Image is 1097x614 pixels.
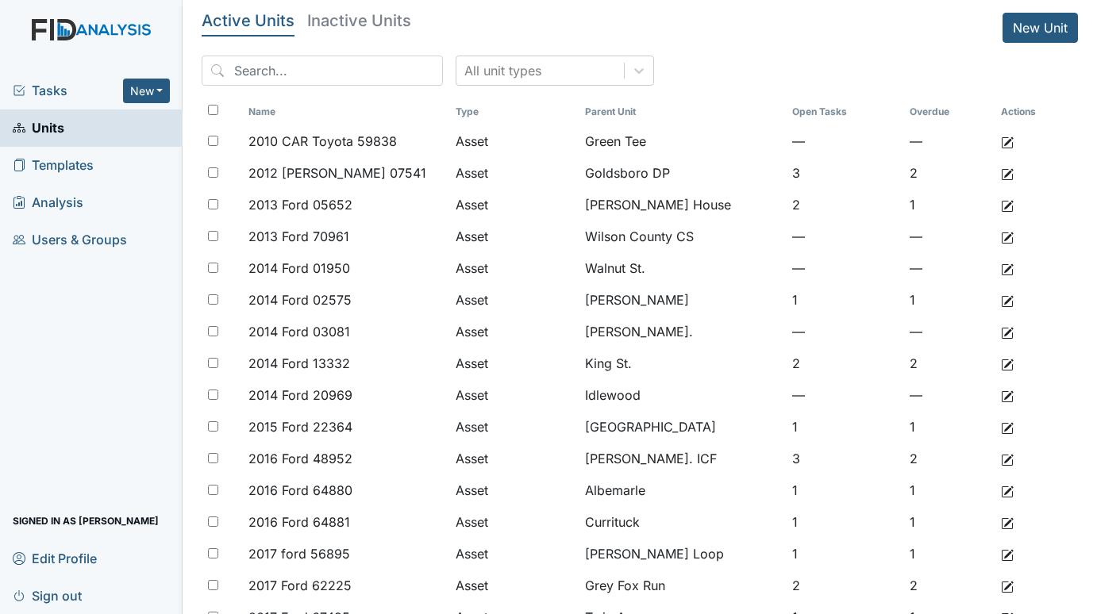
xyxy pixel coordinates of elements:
td: — [903,316,995,347]
th: Toggle SortBy [242,98,450,125]
td: Idlewood [579,379,787,411]
td: [PERSON_NAME] [579,284,787,316]
td: 2 [786,570,903,601]
td: [PERSON_NAME] House [579,189,787,221]
th: Actions [995,98,1074,125]
td: Asset [449,379,578,411]
td: Asset [449,443,578,474]
td: — [903,252,995,284]
th: Toggle SortBy [579,98,787,125]
td: — [786,316,903,347]
td: 1 [786,411,903,443]
td: King St. [579,347,787,379]
input: Search... [202,56,443,86]
td: Asset [449,252,578,284]
td: 1 [786,538,903,570]
span: 2014 Ford 02575 [248,290,352,309]
td: Asset [449,538,578,570]
td: — [786,379,903,411]
td: 1 [903,284,995,316]
span: 2017 Ford 62225 [248,576,352,595]
span: 2016 Ford 48952 [248,449,352,468]
td: Asset [449,474,578,506]
td: 2 [786,189,903,221]
td: 1 [903,538,995,570]
span: 2010 CAR Toyota 59838 [248,132,397,151]
span: Signed in as [PERSON_NAME] [13,508,159,533]
td: Asset [449,411,578,443]
span: 2013 Ford 05652 [248,195,352,214]
td: 2 [903,570,995,601]
td: Asset [449,506,578,538]
td: — [786,221,903,252]
td: 1 [786,474,903,506]
span: 2016 Ford 64881 [248,512,350,531]
td: [PERSON_NAME]. [579,316,787,347]
td: Asset [449,157,578,189]
td: — [786,252,903,284]
td: Walnut St. [579,252,787,284]
td: Currituck [579,506,787,538]
span: Edit Profile [13,546,97,570]
td: Asset [449,347,578,379]
td: [GEOGRAPHIC_DATA] [579,411,787,443]
td: [PERSON_NAME] Loop [579,538,787,570]
span: 2014 Ford 13332 [248,354,350,373]
td: Goldsboro DP [579,157,787,189]
td: Asset [449,221,578,252]
td: Asset [449,316,578,347]
a: Tasks [13,81,123,100]
input: Toggle All Rows Selected [208,105,218,115]
td: [PERSON_NAME]. ICF [579,443,787,474]
h5: Inactive Units [307,13,411,29]
td: — [786,125,903,157]
td: 1 [786,506,903,538]
td: 2 [786,347,903,379]
td: Asset [449,284,578,316]
td: — [903,125,995,157]
td: 1 [903,411,995,443]
span: 2015 Ford 22364 [248,417,352,436]
td: 2 [903,443,995,474]
button: New [123,79,171,103]
th: Toggle SortBy [449,98,578,125]
td: 3 [786,157,903,189]
td: 1 [786,284,903,316]
td: Green Tee [579,125,787,157]
a: New Unit [1003,13,1078,43]
td: 2 [903,157,995,189]
span: 2014 Ford 20969 [248,386,352,405]
h5: Active Units [202,13,294,29]
span: 2017 ford 56895 [248,544,350,563]
div: All unit types [464,61,541,80]
th: Toggle SortBy [903,98,995,125]
span: 2014 Ford 01950 [248,259,350,278]
td: Grey Fox Run [579,570,787,601]
span: Units [13,116,64,140]
span: Users & Groups [13,228,127,252]
td: 1 [903,189,995,221]
span: Sign out [13,583,82,608]
span: Analysis [13,190,83,215]
th: Toggle SortBy [786,98,903,125]
td: 3 [786,443,903,474]
span: Templates [13,153,94,178]
span: 2012 [PERSON_NAME] 07541 [248,163,426,182]
td: Albemarle [579,474,787,506]
td: 1 [903,474,995,506]
td: 2 [903,347,995,379]
span: 2014 Ford 03081 [248,322,350,341]
td: 1 [903,506,995,538]
td: — [903,379,995,411]
td: Asset [449,125,578,157]
td: Asset [449,570,578,601]
span: 2013 Ford 70961 [248,227,349,246]
td: Asset [449,189,578,221]
span: 2016 Ford 64880 [248,481,352,500]
td: Wilson County CS [579,221,787,252]
td: — [903,221,995,252]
